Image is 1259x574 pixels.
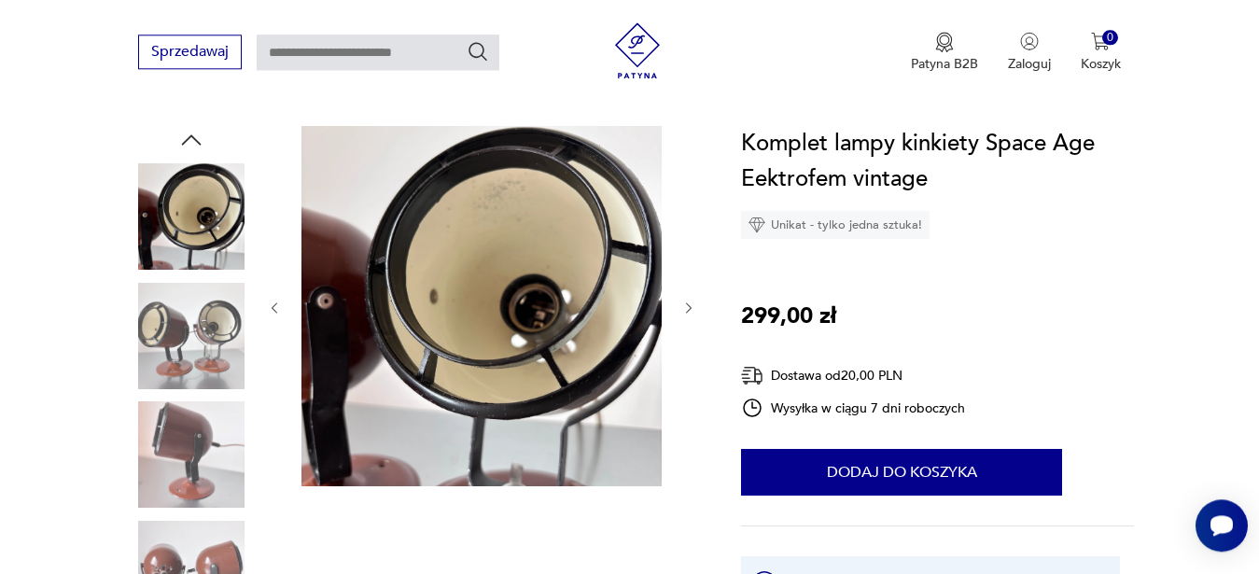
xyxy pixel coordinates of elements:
img: Ikona dostawy [741,364,763,387]
img: Zdjęcie produktu Komplet lampy kinkiety Space Age Eektrofem vintage [138,163,245,270]
p: Zaloguj [1008,55,1051,73]
h1: Komplet lampy kinkiety Space Age Eektrofem vintage [741,126,1134,197]
img: Ikona medalu [935,32,954,52]
a: Sprzedawaj [138,47,242,60]
div: Unikat - tylko jedna sztuka! [741,211,930,239]
button: Szukaj [467,40,489,63]
img: Patyna - sklep z meblami i dekoracjami vintage [609,22,665,78]
iframe: Smartsupp widget button [1196,499,1248,552]
button: 0Koszyk [1081,32,1121,73]
button: Zaloguj [1008,32,1051,73]
div: 0 [1102,30,1118,46]
p: Koszyk [1081,55,1121,73]
img: Ikonka użytkownika [1020,32,1039,50]
img: Zdjęcie produktu Komplet lampy kinkiety Space Age Eektrofem vintage [138,401,245,508]
div: Dostawa od 20,00 PLN [741,364,965,387]
button: Sprzedawaj [138,35,242,69]
p: 299,00 zł [741,299,836,334]
p: Patyna B2B [911,55,978,73]
button: Patyna B2B [911,32,978,73]
img: Ikona diamentu [748,217,765,233]
img: Ikona koszyka [1091,32,1110,50]
button: Dodaj do koszyka [741,449,1062,496]
a: Ikona medaluPatyna B2B [911,32,978,73]
img: Zdjęcie produktu Komplet lampy kinkiety Space Age Eektrofem vintage [301,126,662,486]
div: Wysyłka w ciągu 7 dni roboczych [741,397,965,419]
img: Zdjęcie produktu Komplet lampy kinkiety Space Age Eektrofem vintage [138,283,245,389]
